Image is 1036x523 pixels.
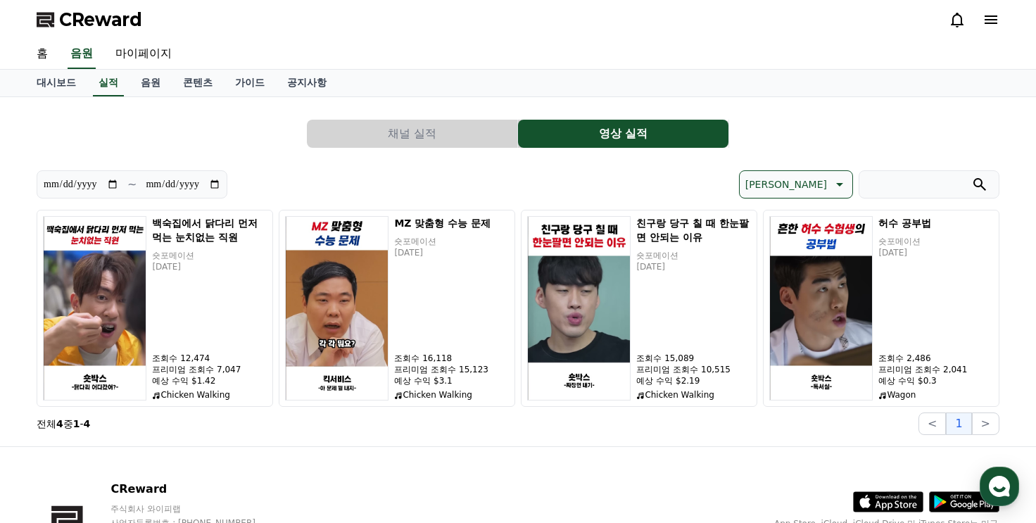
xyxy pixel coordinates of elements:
[37,417,90,431] p: 전체 중 -
[745,175,827,194] p: [PERSON_NAME]
[527,216,631,401] img: 친구랑 당구 칠 때 한눈팔면 안되는 이유
[636,216,751,244] h5: 친구랑 당구 칠 때 한눈팔면 안되는 이유
[878,375,993,386] p: 예상 수익 $0.3
[73,418,80,429] strong: 1
[636,389,751,401] p: Chicken Walking
[394,375,509,386] p: 예상 수익 $3.1
[394,364,509,375] p: 프리미엄 조회수 15,123
[307,120,517,148] button: 채널 실적
[636,353,751,364] p: 조회수 15,089
[394,236,509,247] p: 숏포메이션
[763,210,999,407] button: 허수 공부법 허수 공부법 숏포메이션 [DATE] 조회수 2,486 프리미엄 조회수 2,041 예상 수익 $0.3 Wagon
[104,39,183,69] a: 마이페이지
[37,210,273,407] button: 백숙집에서 닭다리 먼저 먹는 눈치없는 직원 백숙집에서 닭다리 먼저 먹는 눈치없는 직원 숏포메이션 [DATE] 조회수 12,474 프리미엄 조회수 7,047 예상 수익 $1.4...
[93,70,124,96] a: 실적
[152,353,267,364] p: 조회수 12,474
[152,216,267,244] h5: 백숙집에서 닭다리 먼저 먹는 눈치없는 직원
[878,247,993,258] p: [DATE]
[878,353,993,364] p: 조회수 2,486
[127,176,137,193] p: ~
[152,389,267,401] p: Chicken Walking
[224,70,276,96] a: 가이드
[68,39,96,69] a: 음원
[972,412,999,435] button: >
[946,412,971,435] button: 1
[739,170,853,199] button: [PERSON_NAME]
[152,375,267,386] p: 예상 수익 $1.42
[518,120,728,148] button: 영상 실적
[59,8,142,31] span: CReward
[307,120,518,148] a: 채널 실적
[43,216,146,401] img: 백숙집에서 닭다리 먼저 먹는 눈치없는 직원
[172,70,224,96] a: 콘텐츠
[636,250,751,261] p: 숏포메이션
[84,418,91,429] strong: 4
[110,503,282,515] p: 주식회사 와이피랩
[878,216,993,230] h5: 허수 공부법
[25,70,87,96] a: 대시보드
[636,364,751,375] p: 프리미엄 조회수 10,515
[279,210,515,407] button: MZ 맞춤형 수능 문제 MZ 맞춤형 수능 문제 숏포메이션 [DATE] 조회수 16,118 프리미엄 조회수 15,123 예상 수익 $3.1 Chicken Walking
[37,8,142,31] a: CReward
[152,364,267,375] p: 프리미엄 조회수 7,047
[918,412,946,435] button: <
[878,389,993,401] p: Wagon
[878,236,993,247] p: 숏포메이션
[394,216,509,230] h5: MZ 맞춤형 수능 문제
[110,481,282,498] p: CReward
[521,210,757,407] button: 친구랑 당구 칠 때 한눈팔면 안되는 이유 친구랑 당구 칠 때 한눈팔면 안되는 이유 숏포메이션 [DATE] 조회수 15,089 프리미엄 조회수 10,515 예상 수익 $2.19...
[152,250,267,261] p: 숏포메이션
[878,364,993,375] p: 프리미엄 조회수 2,041
[394,247,509,258] p: [DATE]
[25,39,59,69] a: 홈
[394,389,509,401] p: Chicken Walking
[285,216,388,401] img: MZ 맞춤형 수능 문제
[769,216,873,401] img: 허수 공부법
[394,353,509,364] p: 조회수 16,118
[636,261,751,272] p: [DATE]
[276,70,338,96] a: 공지사항
[56,418,63,429] strong: 4
[636,375,751,386] p: 예상 수익 $2.19
[152,261,267,272] p: [DATE]
[129,70,172,96] a: 음원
